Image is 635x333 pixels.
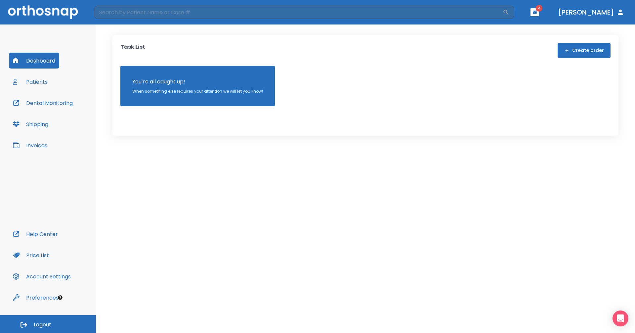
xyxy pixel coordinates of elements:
[9,116,52,132] button: Shipping
[132,78,263,86] p: You’re all caught up!
[556,6,627,18] button: [PERSON_NAME]
[132,88,263,94] p: When something else requires your attention we will let you know!
[9,95,77,111] button: Dental Monitoring
[613,310,628,326] div: Open Intercom Messenger
[57,295,63,301] div: Tooltip anchor
[9,226,62,242] button: Help Center
[9,247,53,263] button: Price List
[9,53,59,69] button: Dashboard
[9,74,52,90] button: Patients
[34,321,51,328] span: Logout
[120,43,145,58] p: Task List
[558,43,611,58] button: Create order
[8,5,78,19] img: Orthosnap
[536,5,543,12] span: 4
[9,137,51,153] button: Invoices
[95,6,503,19] input: Search by Patient Name or Case #
[9,290,63,306] button: Preferences
[9,268,75,284] button: Account Settings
